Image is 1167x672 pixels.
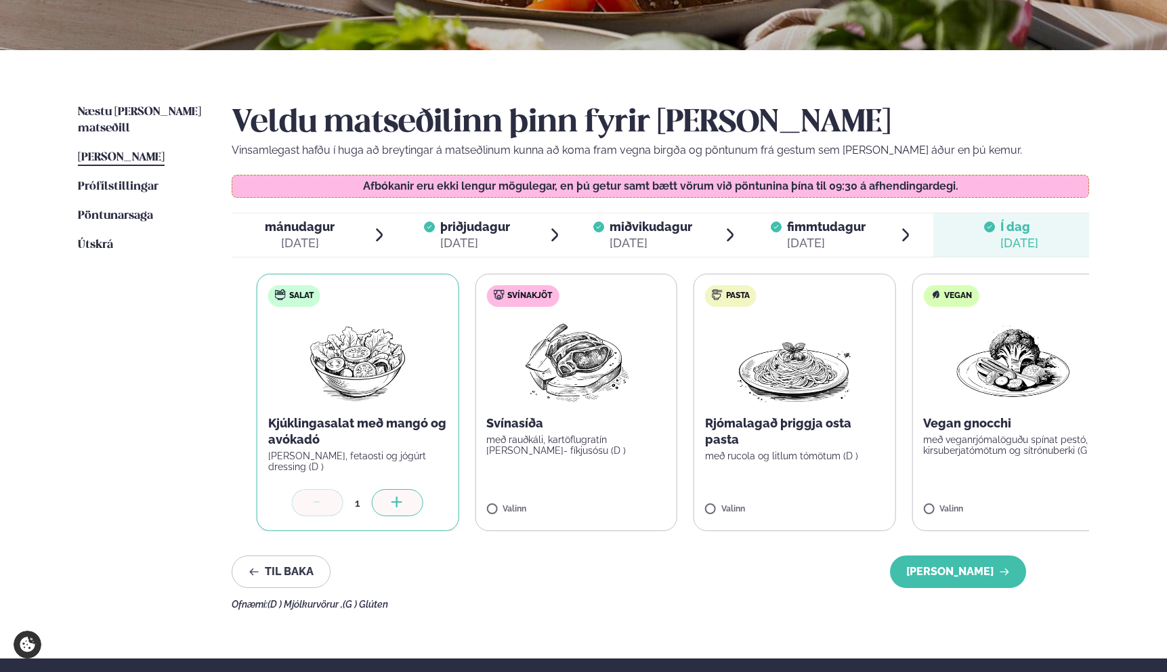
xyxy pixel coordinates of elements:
[1000,219,1038,235] span: Í dag
[944,291,972,301] span: Vegan
[440,219,510,234] span: þriðjudagur
[705,415,885,448] p: Rjómalagað þriggja osta pasta
[78,210,153,222] span: Pöntunarsaga
[232,599,1089,610] div: Ofnæmi:
[890,555,1026,588] button: [PERSON_NAME]
[1000,235,1038,251] div: [DATE]
[268,599,343,610] span: (D ) Mjólkurvörur ,
[275,289,286,300] img: salad.svg
[78,239,113,251] span: Útskrá
[610,219,692,234] span: miðvikudagur
[712,289,723,300] img: pasta.svg
[78,181,158,192] span: Prófílstillingar
[78,104,205,137] a: Næstu [PERSON_NAME] matseðill
[78,152,165,163] span: [PERSON_NAME]
[232,555,331,588] button: Til baka
[265,219,335,234] span: mánudagur
[78,106,201,134] span: Næstu [PERSON_NAME] matseðill
[787,219,866,234] span: fimmtudagur
[246,181,1076,192] p: Afbókanir eru ekki lengur mögulegar, en þú getur samt bætt vörum við pöntunina þína til 09:30 á a...
[265,235,335,251] div: [DATE]
[298,318,418,404] img: Salad.png
[486,434,666,456] p: með rauðkáli, kartöflugratín [PERSON_NAME]- fíkjusósu (D )
[923,415,1103,432] p: Vegan gnocchi
[507,291,552,301] span: Svínakjöt
[232,142,1089,159] p: Vinsamlegast hafðu í huga að breytingar á matseðlinum kunna að koma fram vegna birgða og pöntunum...
[268,450,448,472] p: [PERSON_NAME], fetaosti og jógúrt dressing (D )
[923,434,1103,456] p: með veganrjómalöguðu spínat pestó, kirsuberjatómötum og sítrónuberki (G )
[289,291,314,301] span: Salat
[232,104,1089,142] h2: Veldu matseðilinn þinn fyrir [PERSON_NAME]
[78,179,158,195] a: Prófílstillingar
[343,599,388,610] span: (G ) Glúten
[78,150,165,166] a: [PERSON_NAME]
[78,208,153,224] a: Pöntunarsaga
[14,631,41,658] a: Cookie settings
[735,318,854,404] img: Spagetti.png
[486,415,666,432] p: Svínasíða
[516,318,636,404] img: Pork-Meat.png
[930,289,941,300] img: Vegan.svg
[493,289,504,300] img: pork.svg
[705,450,885,461] p: með rucola og litlum tómötum (D )
[726,291,750,301] span: Pasta
[268,415,448,448] p: Kjúklingasalat með mangó og avókadó
[610,235,692,251] div: [DATE]
[440,235,510,251] div: [DATE]
[343,495,372,511] div: 1
[787,235,866,251] div: [DATE]
[954,318,1073,404] img: Vegan.png
[78,237,113,253] a: Útskrá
